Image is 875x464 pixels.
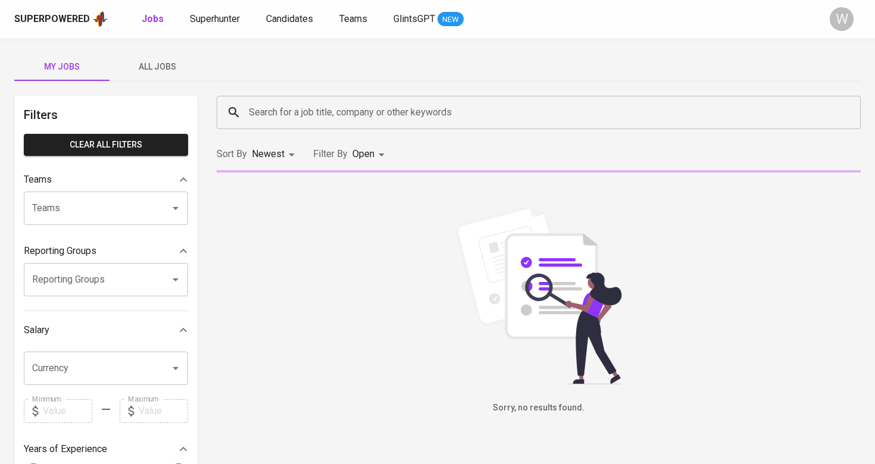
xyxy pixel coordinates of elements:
b: Jobs [142,13,164,24]
span: Clear All filters [33,137,179,152]
p: Years of Experience [24,442,107,456]
span: Superhunter [190,13,240,24]
a: GlintsGPT NEW [393,12,464,27]
span: All Jobs [117,59,198,74]
p: Teams [24,173,52,187]
div: Salary [24,318,188,342]
div: Teams [24,168,188,192]
h6: Sorry, no results found. [217,402,861,415]
div: Reporting Groups [24,239,188,263]
a: Superpoweredapp logo [14,10,108,28]
div: Newest [252,143,299,165]
button: Open [167,360,184,377]
span: Candidates [266,13,313,24]
span: GlintsGPT [393,13,435,24]
span: NEW [437,14,464,26]
img: app logo [92,10,108,28]
div: Years of Experience [24,437,188,461]
span: My Jobs [21,59,102,74]
button: Open [167,200,184,217]
button: Clear All filters [24,134,188,156]
p: Salary [24,323,49,337]
input: Value [43,399,92,423]
div: W [830,7,854,31]
a: Teams [339,12,370,27]
div: Open [352,143,389,165]
span: Teams [339,13,367,24]
a: Candidates [266,12,315,27]
p: Filter By [313,147,348,161]
span: Open [352,148,374,159]
h6: Filters [24,105,188,124]
p: Reporting Groups [24,244,96,258]
input: Value [139,399,188,423]
p: Newest [252,147,285,161]
a: Jobs [142,12,166,27]
img: file_searching.svg [449,206,628,384]
a: Superhunter [190,12,242,27]
button: Open [167,271,184,288]
div: Superpowered [14,12,90,26]
p: Sort By [217,147,247,161]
